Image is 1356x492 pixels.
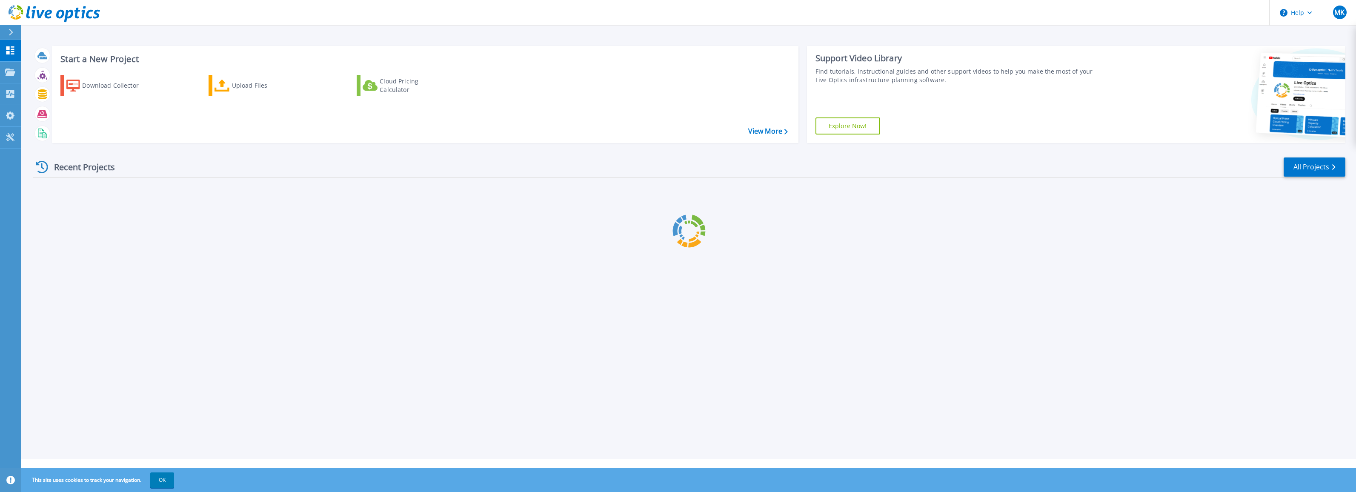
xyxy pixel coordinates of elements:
[60,54,787,64] h3: Start a New Project
[150,472,174,488] button: OK
[380,77,448,94] div: Cloud Pricing Calculator
[1284,157,1345,177] a: All Projects
[748,127,788,135] a: View More
[60,75,155,96] a: Download Collector
[815,117,880,134] a: Explore Now!
[232,77,300,94] div: Upload Files
[23,472,174,488] span: This site uses cookies to track your navigation.
[33,157,126,177] div: Recent Projects
[82,77,150,94] div: Download Collector
[357,75,452,96] a: Cloud Pricing Calculator
[1334,9,1345,16] span: MK
[209,75,303,96] a: Upload Files
[815,53,1096,64] div: Support Video Library
[815,67,1096,84] div: Find tutorials, instructional guides and other support videos to help you make the most of your L...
